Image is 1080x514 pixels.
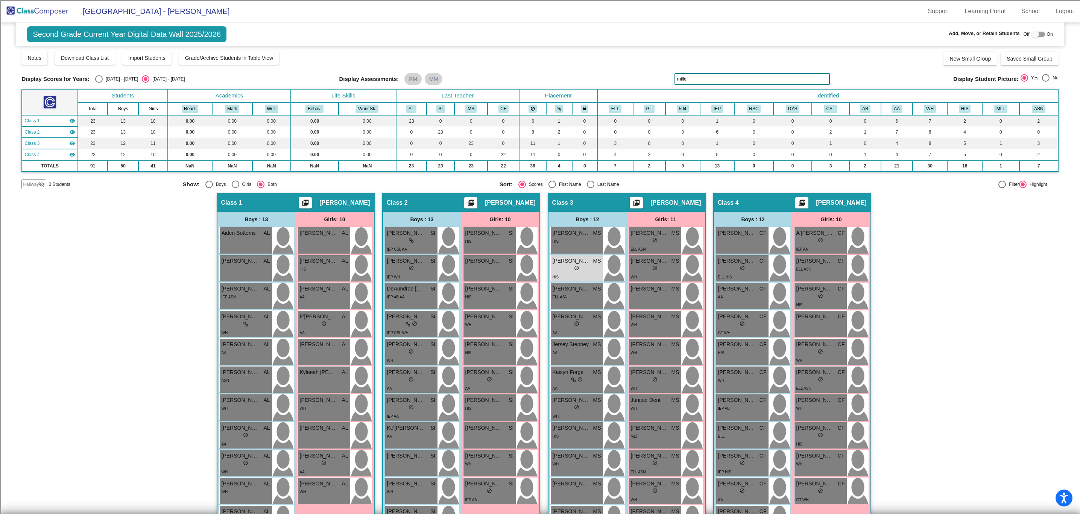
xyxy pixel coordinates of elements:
[252,138,291,149] td: 0.00
[860,105,870,113] button: AB
[1007,56,1052,62] span: Saved Small Group
[168,115,212,126] td: 0.00
[546,149,572,160] td: 0
[913,115,947,126] td: 7
[427,138,454,149] td: 0
[212,160,252,172] td: NaN
[947,160,982,172] td: 16
[22,138,78,149] td: Monica Sigler - No Class Name
[500,181,811,188] mat-radio-group: Select an option
[3,153,1077,160] div: ???
[3,118,1077,125] div: Television/Radio
[665,160,700,172] td: 0
[3,228,1077,234] div: WEBSITE
[3,30,1077,37] div: Options
[122,51,172,65] button: Import Students
[812,138,849,149] td: 1
[546,160,572,172] td: 4
[572,102,597,115] th: Keep with teacher
[21,51,47,65] button: Notes
[773,149,812,160] td: 0
[488,138,519,149] td: 0
[892,105,902,113] button: AA
[3,173,1077,180] div: DELETE
[168,138,212,149] td: 0.00
[128,55,166,61] span: Import Students
[650,199,701,207] span: [PERSON_NAME]
[149,76,185,82] div: [DATE] - [DATE]
[812,149,849,160] td: 0
[3,23,1077,30] div: Delete
[291,115,339,126] td: 0.00
[982,126,1019,138] td: 0
[108,138,138,149] td: 12
[3,201,1077,207] div: MOVE
[221,199,242,207] span: Class 1
[55,51,115,65] button: Download Class List
[734,115,773,126] td: 0
[466,199,475,210] mat-icon: picture_as_pdf
[22,126,78,138] td: Susan Isles - No Class Name
[556,181,581,188] div: First Name
[797,199,807,210] mat-icon: picture_as_pdf
[881,160,913,172] td: 21
[881,149,913,160] td: 4
[3,221,1077,228] div: BOOK
[252,115,291,126] td: 0.00
[339,126,396,138] td: 0.00
[812,126,849,138] td: 2
[546,115,572,126] td: 1
[849,115,881,126] td: 0
[27,55,41,61] span: Notes
[39,181,45,187] mat-icon: visibility_off
[396,126,427,138] td: 0
[3,84,1077,91] div: Add Outline Template
[339,138,396,149] td: 0.00
[427,149,454,160] td: 0
[138,102,168,115] th: Girls
[700,138,734,149] td: 1
[849,149,881,160] td: 1
[464,197,477,208] button: Print Students Details
[913,149,947,160] td: 7
[633,115,665,126] td: 0
[546,126,572,138] td: 2
[953,76,1018,82] span: Display Student Picture:
[949,56,991,62] span: New Small Group
[594,181,619,188] div: Last Name
[239,181,252,188] div: Girls
[1021,74,1059,84] mat-radio-group: Select an option
[213,181,226,188] div: Boys
[396,138,427,149] td: 0
[711,105,723,113] button: IEP
[3,91,1077,98] div: Search for Source
[700,160,734,172] td: 13
[773,115,812,126] td: 0
[339,76,399,82] span: Display Assessments:
[1019,149,1058,160] td: 2
[994,105,1007,113] button: MLT
[1019,102,1058,115] th: Asian
[881,102,913,115] th: African American
[881,126,913,138] td: 7
[665,115,700,126] td: 0
[700,102,734,115] th: Individualized Education Plan
[519,102,546,115] th: Keep away students
[61,55,109,61] span: Download Class List
[982,149,1019,160] td: 0
[644,105,655,113] button: GT
[108,149,138,160] td: 12
[949,30,1020,37] span: Add, Move, or Retain Students
[69,152,75,158] mat-icon: visibility
[519,138,546,149] td: 11
[396,102,427,115] th: Anna Langford
[3,10,1077,17] div: Sort New > Old
[138,160,168,172] td: 41
[500,181,513,188] span: Sort:
[24,151,39,158] span: Class 4
[947,138,982,149] td: 5
[454,160,488,172] td: 23
[849,138,881,149] td: 0
[519,149,546,160] td: 11
[404,73,422,85] mat-chip: RM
